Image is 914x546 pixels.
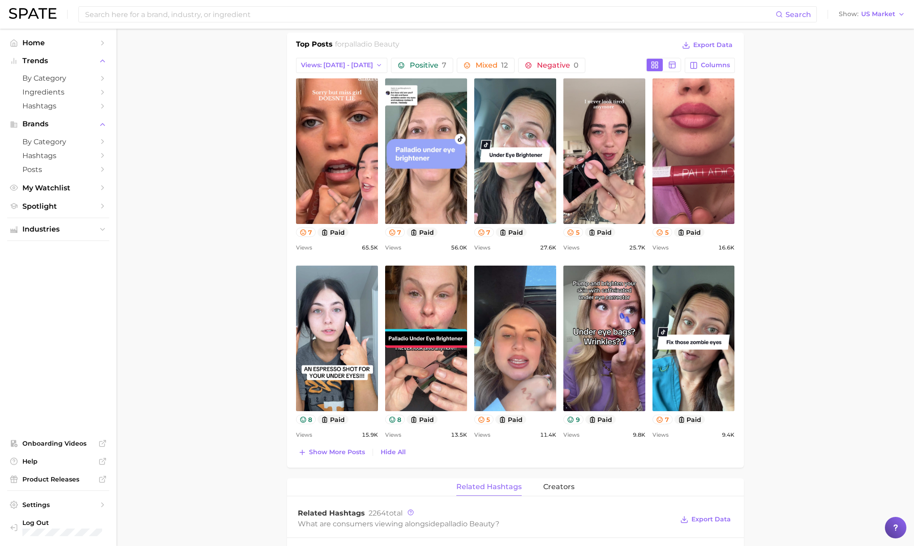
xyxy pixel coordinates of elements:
[22,475,94,483] span: Product Releases
[440,520,495,528] span: palladio beauty
[633,430,645,440] span: 9.8k
[381,448,406,456] span: Hide All
[574,61,579,69] span: 0
[318,415,348,424] button: paid
[652,242,669,253] span: Views
[678,513,733,526] button: Export Data
[362,242,378,253] span: 65.5k
[496,228,527,237] button: paid
[540,430,556,440] span: 11.4k
[652,228,672,237] button: 5
[22,165,94,174] span: Posts
[474,430,490,440] span: Views
[7,473,109,486] a: Product Releases
[22,39,94,47] span: Home
[378,446,408,458] button: Hide All
[474,242,490,253] span: Views
[7,199,109,213] a: Spotlight
[495,415,526,424] button: paid
[369,509,386,517] span: 2264
[785,10,811,19] span: Search
[296,242,312,253] span: Views
[369,509,403,517] span: total
[674,415,705,424] button: paid
[9,8,56,19] img: SPATE
[22,74,94,82] span: by Category
[7,54,109,68] button: Trends
[296,58,388,73] button: Views: [DATE] - [DATE]
[309,448,365,456] span: Show more posts
[385,228,405,237] button: 7
[537,62,579,69] span: Negative
[7,498,109,512] a: Settings
[451,242,467,253] span: 56.0k
[296,228,316,237] button: 7
[296,430,312,440] span: Views
[7,437,109,450] a: Onboarding Videos
[22,519,104,527] span: Log Out
[407,228,438,237] button: paid
[296,446,367,459] button: Show more posts
[7,223,109,236] button: Industries
[563,242,579,253] span: Views
[410,62,446,69] span: Positive
[84,7,776,22] input: Search here for a brand, industry, or ingredient
[22,202,94,211] span: Spotlight
[691,516,731,523] span: Export Data
[837,9,907,20] button: ShowUS Market
[296,39,333,52] h1: Top Posts
[563,430,579,440] span: Views
[22,57,94,65] span: Trends
[344,40,399,48] span: palladio beauty
[385,415,405,424] button: 8
[674,228,705,237] button: paid
[407,415,438,424] button: paid
[301,61,373,69] span: Views: [DATE] - [DATE]
[693,41,733,49] span: Export Data
[22,501,94,509] span: Settings
[7,163,109,176] a: Posts
[7,181,109,195] a: My Watchlist
[7,85,109,99] a: Ingredients
[298,518,674,530] div: What are consumers viewing alongside ?
[298,509,365,517] span: Related Hashtags
[501,61,508,69] span: 12
[362,430,378,440] span: 15.9k
[540,242,556,253] span: 27.6k
[22,225,94,233] span: Industries
[476,62,508,69] span: Mixed
[442,61,446,69] span: 7
[22,184,94,192] span: My Watchlist
[7,149,109,163] a: Hashtags
[680,39,734,52] button: Export Data
[335,39,399,52] h2: for
[22,102,94,110] span: Hashtags
[7,71,109,85] a: by Category
[7,135,109,149] a: by Category
[22,439,94,447] span: Onboarding Videos
[7,117,109,131] button: Brands
[7,36,109,50] a: Home
[22,138,94,146] span: by Category
[585,228,616,237] button: paid
[722,430,734,440] span: 9.4k
[629,242,645,253] span: 25.7k
[22,88,94,96] span: Ingredients
[861,12,895,17] span: US Market
[701,61,730,69] span: Columns
[22,457,94,465] span: Help
[385,242,401,253] span: Views
[685,58,734,73] button: Columns
[563,228,583,237] button: 5
[474,228,494,237] button: 7
[318,228,348,237] button: paid
[296,415,316,424] button: 8
[456,483,522,491] span: related hashtags
[22,151,94,160] span: Hashtags
[839,12,858,17] span: Show
[563,415,584,424] button: 9
[474,415,494,424] button: 5
[652,415,673,424] button: 7
[543,483,575,491] span: creators
[7,516,109,539] a: Log out. Currently logged in with e-mail leon@palladiobeauty.com.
